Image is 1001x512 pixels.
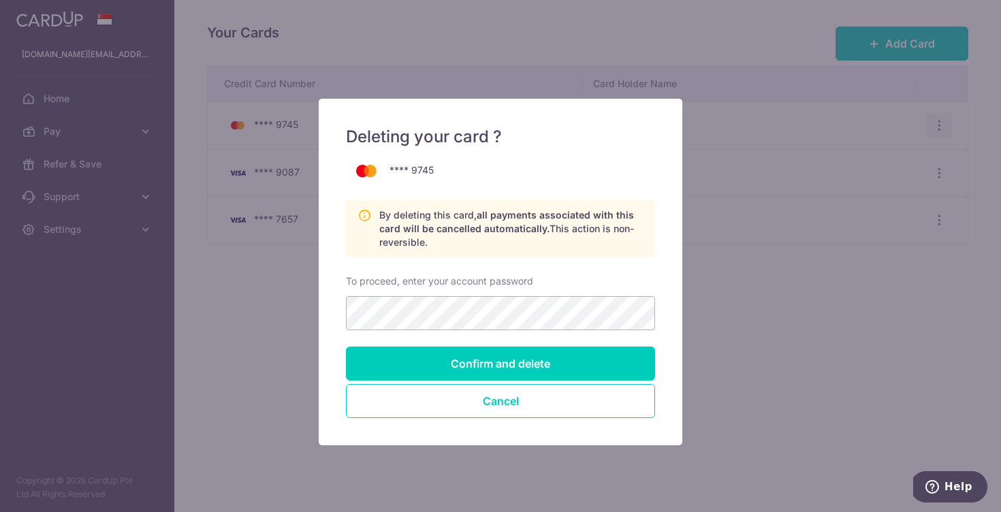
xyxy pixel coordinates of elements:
[346,159,387,183] img: mastercard-99a46211e592af111814a8fdce22cade2a9c75f737199bf20afa9c511bb7cb3e.png
[31,10,59,22] span: Help
[346,347,655,381] input: Confirm and delete
[346,126,655,148] h5: Deleting your card ?
[379,209,634,234] span: all payments associated with this card will be cancelled automatically.
[346,274,533,288] label: To proceed, enter your account password
[346,384,655,418] button: Close
[913,471,987,505] iframe: Opens a widget where you can find more information
[379,208,643,249] p: By deleting this card, This action is non-reversible.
